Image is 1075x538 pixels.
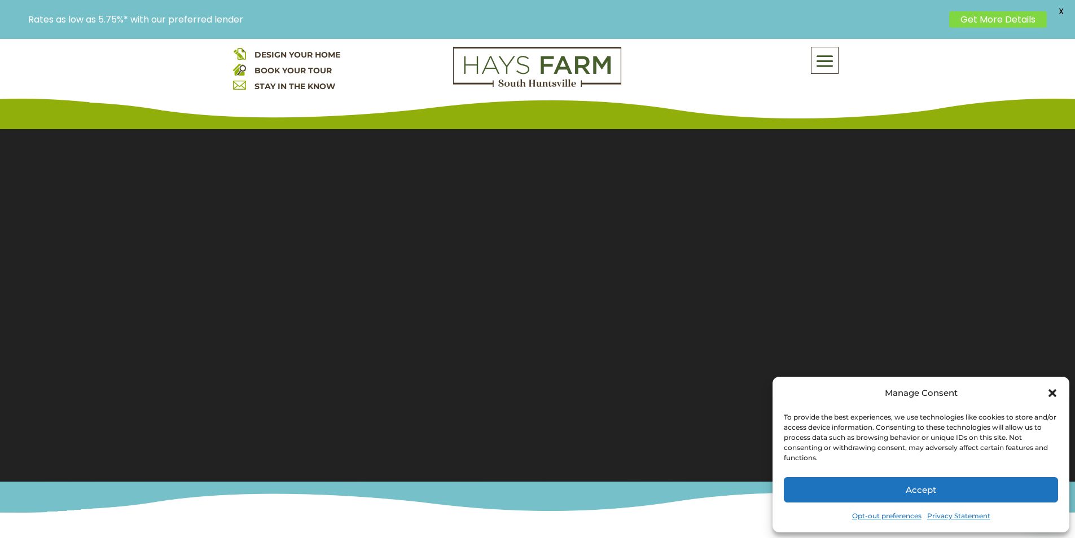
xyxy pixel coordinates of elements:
a: DESIGN YOUR HOME [255,50,340,60]
span: X [1052,3,1069,20]
button: Accept [784,477,1058,502]
div: Manage Consent [885,385,958,401]
img: Logo [453,47,621,87]
img: book your home tour [233,63,246,76]
a: Get More Details [949,11,1047,28]
a: STAY IN THE KNOW [255,81,335,91]
a: Privacy Statement [927,508,990,524]
div: Close dialog [1047,387,1058,399]
a: Opt-out preferences [852,508,922,524]
img: design your home [233,47,246,60]
a: hays farm homes huntsville development [453,80,621,90]
div: To provide the best experiences, we use technologies like cookies to store and/or access device i... [784,412,1057,463]
a: BOOK YOUR TOUR [255,65,332,76]
p: Rates as low as 5.75%* with our preferred lender [28,14,944,25]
